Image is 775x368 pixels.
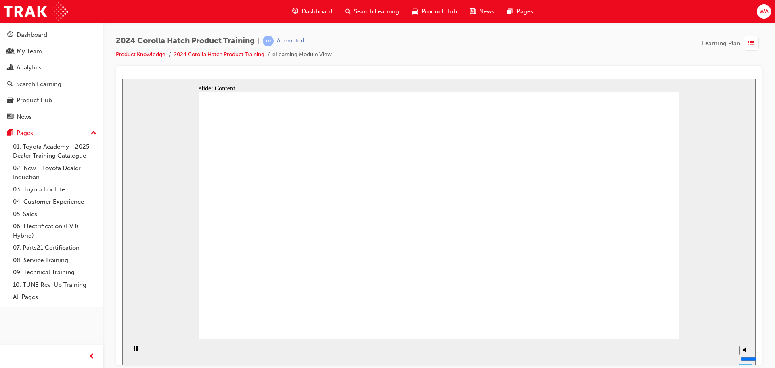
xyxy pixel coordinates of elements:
div: Pages [17,128,33,138]
span: news-icon [7,114,13,121]
li: eLearning Module View [272,50,332,59]
a: 10. TUNE Rev-Up Training [10,279,100,291]
a: Analytics [3,60,100,75]
a: search-iconSearch Learning [339,3,406,20]
span: car-icon [7,97,13,104]
a: 02. New - Toyota Dealer Induction [10,162,100,183]
span: prev-icon [89,352,95,362]
a: All Pages [10,291,100,303]
button: Mute (Ctrl+Alt+M) [617,267,630,276]
span: search-icon [345,6,351,17]
a: pages-iconPages [501,3,540,20]
img: Trak [4,2,68,21]
div: Analytics [17,63,42,72]
a: 08. Service Training [10,254,100,267]
div: News [17,112,32,122]
div: Search Learning [16,80,61,89]
span: pages-icon [507,6,513,17]
span: Search Learning [354,7,399,16]
span: News [479,7,494,16]
button: Learning Plan [702,36,762,51]
a: news-iconNews [463,3,501,20]
span: | [258,36,260,46]
a: My Team [3,44,100,59]
div: playback controls [4,260,18,286]
span: Pages [517,7,533,16]
span: learningRecordVerb_ATTEMPT-icon [263,36,274,46]
span: up-icon [91,128,96,139]
span: news-icon [470,6,476,17]
span: Learning Plan [702,39,740,48]
a: 06. Electrification (EV & Hybrid) [10,220,100,242]
input: volume [618,277,670,284]
div: Dashboard [17,30,47,40]
div: My Team [17,47,42,56]
a: 01. Toyota Academy - 2025 Dealer Training Catalogue [10,141,100,162]
span: WA [759,7,769,16]
span: Dashboard [302,7,332,16]
div: Product Hub [17,96,52,105]
span: guage-icon [292,6,298,17]
a: 03. Toyota For Life [10,183,100,196]
a: Dashboard [3,27,100,42]
span: chart-icon [7,64,13,71]
button: DashboardMy TeamAnalyticsSearch LearningProduct HubNews [3,26,100,126]
span: Product Hub [421,7,457,16]
a: guage-iconDashboard [286,3,339,20]
a: 09. Technical Training [10,266,100,279]
span: pages-icon [7,130,13,137]
a: 07. Parts21 Certification [10,242,100,254]
button: WA [757,4,771,19]
span: guage-icon [7,32,13,39]
div: misc controls [613,260,629,286]
a: 2024 Corolla Hatch Product Training [174,51,264,58]
button: Pages [3,126,100,141]
a: car-iconProduct Hub [406,3,463,20]
span: search-icon [7,81,13,88]
button: Pause (Ctrl+Alt+P) [4,267,18,280]
span: list-icon [748,38,754,48]
a: Product Knowledge [116,51,165,58]
div: Attempted [277,37,304,45]
span: people-icon [7,48,13,55]
a: Product Hub [3,93,100,108]
a: Search Learning [3,77,100,92]
a: 04. Customer Experience [10,196,100,208]
a: News [3,109,100,124]
span: 2024 Corolla Hatch Product Training [116,36,255,46]
a: 05. Sales [10,208,100,221]
span: car-icon [412,6,418,17]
